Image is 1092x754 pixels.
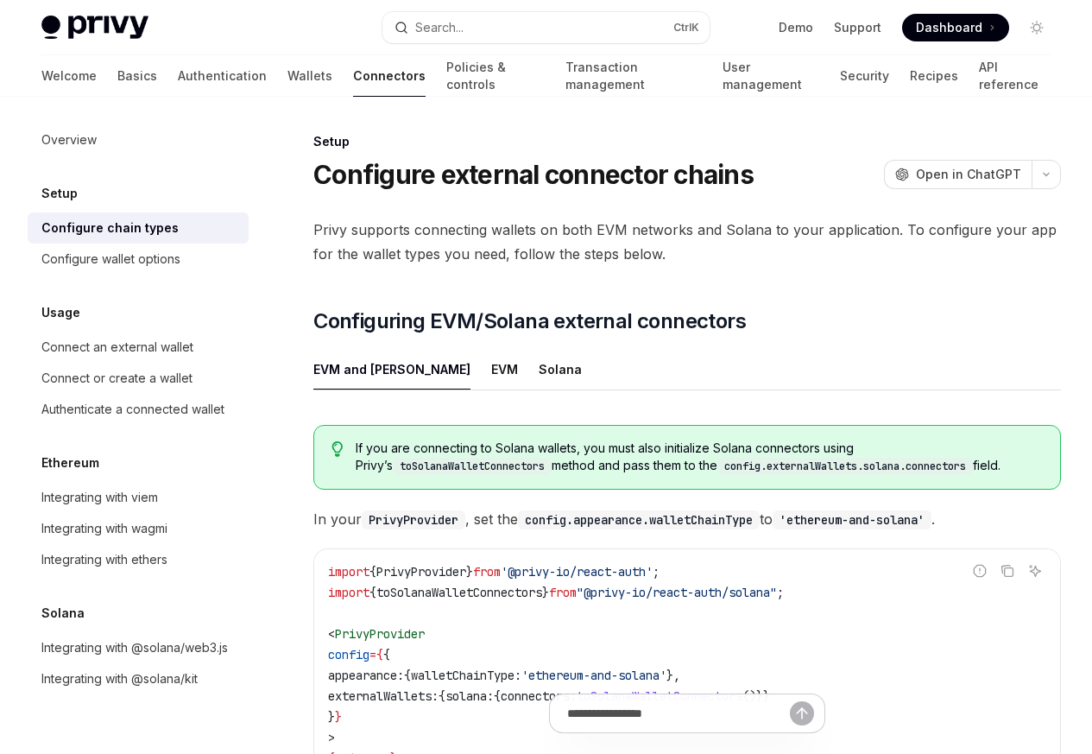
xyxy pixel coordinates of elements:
a: Overview [28,124,249,155]
span: Ctrl K [673,21,699,35]
a: Authenticate a connected wallet [28,394,249,425]
div: Connect or create a wallet [41,368,193,389]
a: Demo [779,19,813,36]
span: "@privy-io/react-auth/solana" [577,585,777,600]
div: Authenticate a connected wallet [41,399,224,420]
a: Integrating with @solana/kit [28,663,249,694]
button: Send message [790,701,814,725]
a: Integrating with @solana/web3.js [28,632,249,663]
a: Basics [117,55,157,97]
div: EVM [491,349,518,390]
code: 'ethereum-and-solana' [773,510,931,529]
h5: Ethereum [41,453,99,473]
h5: Usage [41,302,80,323]
span: Configuring EVM/Solana external connectors [313,307,746,335]
input: Ask a question... [567,694,790,732]
span: } [466,564,473,580]
div: Configure chain types [41,218,179,238]
a: Dashboard [902,14,1009,41]
button: Toggle dark mode [1023,14,1051,41]
span: In your , set the to . [313,507,1061,531]
span: from [473,564,501,580]
div: Integrating with ethers [41,549,167,570]
span: { [376,647,383,662]
a: Authentication [178,55,267,97]
div: Solana [539,349,582,390]
span: { [439,688,445,704]
span: toSolanaWalletConnectors [577,688,742,704]
div: Integrating with @solana/web3.js [41,637,228,658]
span: Dashboard [916,19,982,36]
span: externalWallets: [328,688,439,704]
span: connectors: [501,688,577,704]
a: Wallets [287,55,332,97]
a: Support [834,19,881,36]
a: Configure wallet options [28,244,249,275]
a: Policies & controls [446,55,545,97]
span: PrivyProvider [335,626,425,642]
h1: Configure external connector chains [313,159,754,190]
span: toSolanaWalletConnectors [376,585,542,600]
h5: Setup [41,183,78,204]
div: Integrating with viem [41,487,158,508]
span: appearance: [328,668,404,683]
h5: Solana [41,603,85,624]
a: Configure chain types [28,212,249,244]
span: < [328,626,335,642]
div: Overview [41,130,97,150]
span: walletChainType: [411,668,521,683]
span: config [328,647,369,662]
span: { [369,585,376,600]
button: Open search [382,12,710,43]
div: Connect an external wallet [41,337,193,358]
a: Connect an external wallet [28,332,249,363]
button: Open in ChatGPT [884,160,1032,189]
a: Connectors [353,55,426,97]
div: EVM and [PERSON_NAME] [313,349,470,390]
span: { [494,688,501,704]
a: Recipes [910,55,958,97]
span: { [383,647,390,662]
div: Configure wallet options [41,249,180,269]
button: Copy the contents from the code block [996,560,1019,582]
a: Integrating with wagmi [28,513,249,544]
span: 'ethereum-and-solana' [521,668,666,683]
span: = [369,647,376,662]
span: } [542,585,549,600]
code: PrivyProvider [362,510,465,529]
a: Security [840,55,889,97]
code: config.externalWallets.solana.connectors [717,458,973,475]
span: { [369,564,376,580]
span: }, [666,668,680,683]
button: Report incorrect code [969,560,991,582]
a: Transaction management [565,55,702,97]
span: import [328,564,369,580]
span: Open in ChatGPT [916,166,1021,183]
div: Integrating with @solana/kit [41,668,198,689]
span: '@privy-io/react-auth' [501,564,653,580]
span: solana: [445,688,494,704]
a: API reference [979,55,1051,97]
img: light logo [41,16,148,40]
a: Connect or create a wallet [28,363,249,394]
span: Privy supports connecting wallets on both EVM networks and Solana to your application. To configu... [313,218,1061,266]
span: import [328,585,369,600]
span: ()}} [742,688,770,704]
a: User management [723,55,819,97]
div: Search... [415,17,464,38]
div: Setup [313,133,1061,150]
button: Ask AI [1024,560,1046,582]
div: Integrating with wagmi [41,518,167,539]
code: toSolanaWalletConnectors [393,458,552,475]
span: ; [653,564,660,580]
span: { [404,668,411,683]
a: Integrating with viem [28,482,249,513]
a: Integrating with ethers [28,544,249,575]
span: ; [777,585,784,600]
a: Welcome [41,55,97,97]
svg: Tip [331,441,344,457]
span: If you are connecting to Solana wallets, you must also initialize Solana connectors using Privy’s... [356,440,1043,475]
code: config.appearance.walletChainType [518,510,760,529]
span: PrivyProvider [376,564,466,580]
span: from [549,585,577,600]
